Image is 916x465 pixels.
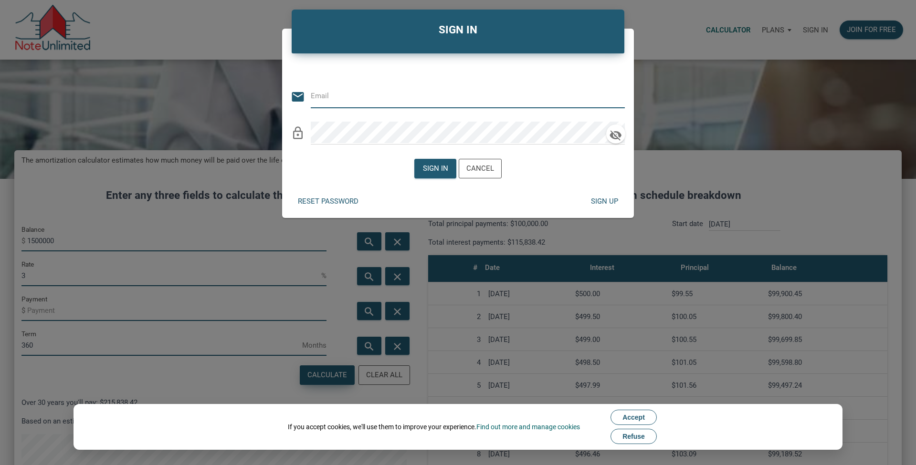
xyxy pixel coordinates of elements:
div: Reset password [298,196,358,207]
div: Sign up [590,196,618,207]
span: Accept [622,413,645,421]
input: Email [311,85,611,107]
div: If you accept cookies, we'll use them to improve your experience. [288,422,580,432]
div: Cancel [466,163,494,174]
h4: SIGN IN [299,22,618,38]
button: Sign up [583,192,625,211]
span: Refuse [622,433,645,440]
button: Refuse [611,429,657,444]
div: Sign in [423,163,448,174]
i: lock_outline [291,126,305,140]
button: Sign in [414,159,456,178]
button: Accept [611,410,657,425]
button: Cancel [459,159,502,178]
button: Reset password [291,192,366,211]
a: Find out more and manage cookies [476,423,580,431]
i: email [291,90,305,104]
